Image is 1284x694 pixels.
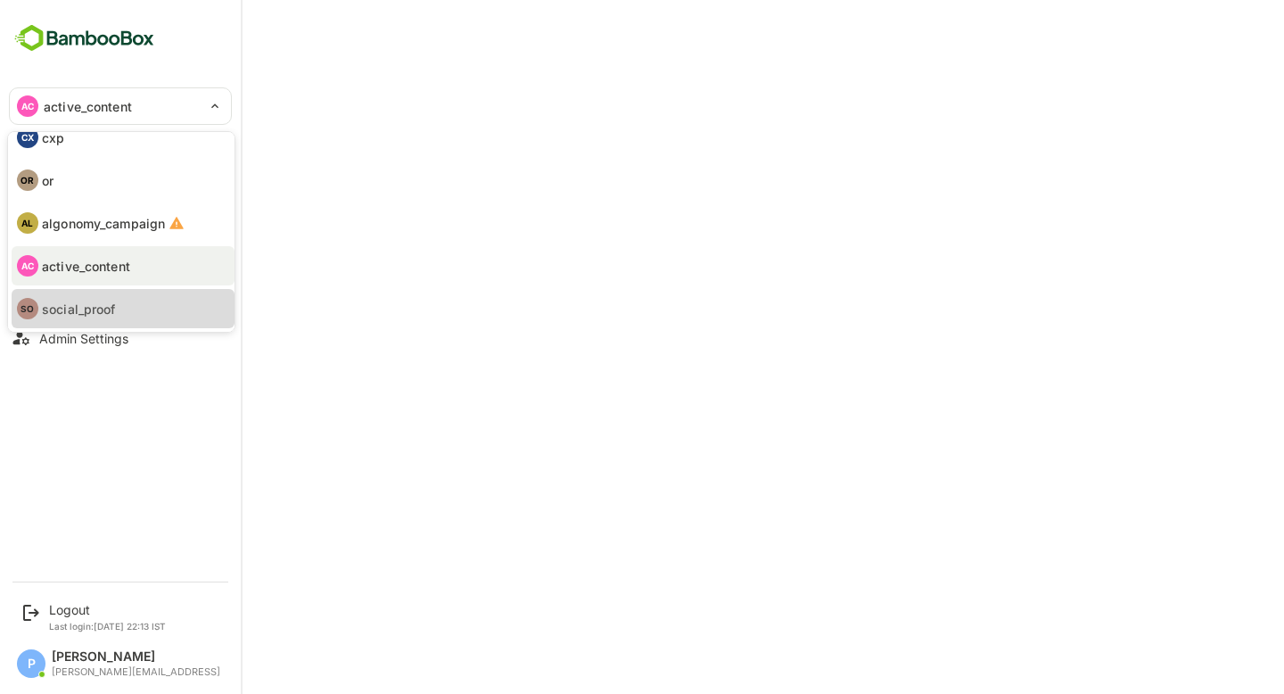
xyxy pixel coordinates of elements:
[42,300,116,318] p: social_proof
[42,214,165,233] p: algonomy_campaign
[17,169,38,191] div: OR
[42,128,64,147] p: cxp
[42,257,130,276] p: active_content
[17,127,38,148] div: CX
[17,255,38,277] div: AC
[17,298,38,319] div: SO
[42,171,53,190] p: or
[17,212,38,234] div: AL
